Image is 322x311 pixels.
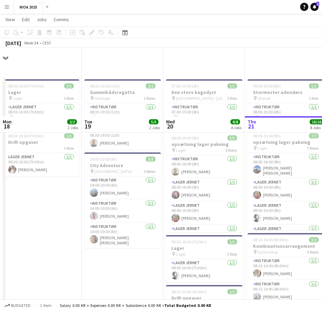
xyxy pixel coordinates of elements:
[227,252,237,257] span: 1 Role
[5,40,21,46] div: [DATE]
[42,40,51,45] div: CEST
[5,16,15,23] span: View
[84,152,161,248] app-job-card: 14:00-20:00 (6h)3/3City Adventure [GEOGRAPHIC_DATA]3 RolesInstruktør1/114:00-20:00 (6h)[PERSON_NA...
[51,15,72,24] a: Comms
[307,146,319,151] span: 7 Roles
[307,249,319,255] span: 3 Roles
[227,289,237,294] span: 1/1
[176,252,186,257] span: Lager
[67,119,77,124] span: 2/2
[166,235,242,282] app-job-card: 08:30-16:00 (7h30m)1/1Lager Lager1 RoleLager Jernet1/108:30-16:00 (7h30m)[PERSON_NAME]
[94,96,111,101] span: Helsingør
[90,157,117,162] span: 14:00-20:00 (6h)
[3,302,32,309] button: Budgeted
[60,303,211,308] div: Salary 0.00 KR + Expenses 0.00 KR + Subsistence 0.00 KR =
[54,16,69,23] span: Comms
[144,96,155,101] span: 2 Roles
[225,148,237,153] span: 5 Roles
[84,223,161,248] app-card-role: Instruktør1/114:00-20:00 (6h)[PERSON_NAME] [PERSON_NAME]
[166,202,242,225] app-card-role: Lager Jernet1/108:00-16:00 (8h)[PERSON_NAME]
[247,122,256,130] span: 21
[166,103,242,129] app-card-role: Instruktør1/107:00-15:00 (8h)[PERSON_NAME] [PERSON_NAME]
[84,79,161,150] app-job-card: 08:30-19:30 (11h)2/2Gummibådsregatta Helsingør2 RolesInstruktør1/108:30-19:30 (11h)[PERSON_NAME]I...
[230,119,240,124] span: 8/8
[64,96,74,101] span: 1 Role
[68,125,78,130] div: 2 Jobs
[176,96,227,101] span: [GEOGRAPHIC_DATA] - [GEOGRAPHIC_DATA]
[149,119,158,124] span: 5/5
[227,83,237,89] span: 1/1
[11,303,31,308] span: Budgeted
[248,119,256,125] span: Thu
[90,83,120,89] span: 08:30-19:30 (11h)
[231,125,241,130] div: 4 Jobs
[171,83,199,89] span: 07:00-15:00 (8h)
[166,141,242,147] h3: opsætning lager pakning
[253,237,289,242] span: 08:15-16:45 (8h30m)
[37,16,47,23] span: Jobs
[84,200,161,223] app-card-role: Instruktør1/114:00-20:00 (6h)[PERSON_NAME]
[166,119,175,125] span: Wed
[166,131,242,232] app-job-card: 08:00-16:00 (8h)5/5opsætning lager pakning Lager5 RolesInstruktør1/108:00-16:00 (8h)[PERSON_NAME]...
[3,103,79,126] app-card-role: Lager Jernet1/108:30-16:00 (7h30m)[PERSON_NAME]
[164,303,211,308] span: Total Budgeted 0.00 KR
[171,239,207,244] span: 08:30-16:00 (7h30m)
[83,122,92,130] span: 19
[149,125,160,130] div: 2 Jobs
[227,135,237,140] span: 5/5
[3,119,12,125] span: Mon
[166,295,242,301] h3: Drift opgaver
[166,178,242,202] app-card-role: Lager Jernet1/108:00-16:00 (8h)[PERSON_NAME]
[309,133,319,138] span: 7/7
[84,176,161,200] app-card-role: Instruktør1/114:00-20:00 (6h)[PERSON_NAME]
[8,83,44,89] span: 08:30-16:00 (7h30m)
[38,303,54,308] span: 1 item
[84,126,161,150] app-card-role: Instruktør1/108:30-19:30 (11h)[PERSON_NAME]
[8,133,44,138] span: 08:30-16:00 (7h30m)
[84,103,161,126] app-card-role: Instruktør1/108:30-19:30 (11h)[PERSON_NAME]
[19,15,32,24] a: Edit
[166,259,242,282] app-card-role: Lager Jernet1/108:30-16:00 (7h30m)[PERSON_NAME]
[257,146,267,151] span: Lager
[64,133,74,138] span: 1/1
[166,79,242,129] app-job-card: 07:00-15:00 (8h)1/1Den store kagedyst [GEOGRAPHIC_DATA] - [GEOGRAPHIC_DATA]1 RoleInstruktør1/107:...
[146,157,155,162] span: 3/3
[316,2,319,6] span: 1
[3,139,79,145] h3: Drift opgaver
[309,83,319,89] span: 1/1
[13,96,23,101] span: Lager
[166,245,242,251] h3: Lager
[309,237,319,242] span: 3/3
[64,83,74,89] span: 1/1
[23,40,40,45] span: Week 34
[84,119,92,125] span: Tue
[171,289,207,294] span: 08:30-13:00 (4h30m)
[166,89,242,95] h3: Den store kagedyst
[64,146,74,151] span: 1 Role
[3,79,79,126] app-job-card: 08:30-16:00 (7h30m)1/1Lager Lager1 RoleLager Jernet1/108:30-16:00 (7h30m)[PERSON_NAME]
[257,96,270,101] span: Ukendt
[3,129,79,176] app-job-card: 08:30-16:00 (7h30m)1/1Drift opgaver1 RoleLager Jernet1/108:30-16:00 (7h30m)[PERSON_NAME]
[146,83,155,89] span: 2/2
[227,96,237,101] span: 1 Role
[165,122,175,130] span: 20
[257,249,278,255] span: Gammelrøj
[14,0,43,14] button: WOA 2025
[84,89,161,95] h3: Gummibådsregatta
[309,96,319,101] span: 1 Role
[166,155,242,178] app-card-role: Instruktør1/108:00-16:00 (8h)[PERSON_NAME]
[3,89,79,95] h3: Lager
[94,169,132,174] span: [GEOGRAPHIC_DATA]
[253,83,281,89] span: 08:00-16:00 (8h)
[144,169,155,174] span: 3 Roles
[171,135,199,140] span: 08:00-16:00 (8h)
[34,15,50,24] a: Jobs
[176,148,186,153] span: Lager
